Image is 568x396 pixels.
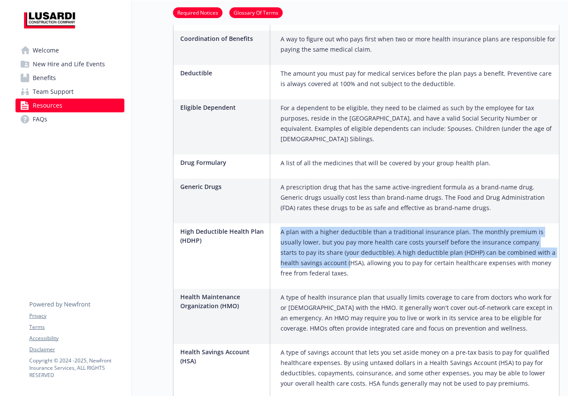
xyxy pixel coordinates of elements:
p: A plan with a higher deductible than a traditional insurance plan. The monthly premium is usually... [281,227,556,278]
a: Accessibility [29,334,124,342]
p: A prescription drug that has the same active-ingredient formula as a brand-name drug. Generic dru... [281,182,556,213]
span: FAQs [33,112,47,126]
a: FAQs [15,112,124,126]
a: Welcome [15,43,124,57]
p: A type of health insurance plan that usually limits coverage to care from doctors who work for or... [281,292,556,334]
a: Benefits [15,71,124,85]
span: New Hire and Life Events [33,57,105,71]
p: Eligible Dependent [180,103,266,112]
span: Welcome [33,43,59,57]
a: Required Notices [173,8,222,16]
span: Benefits [33,71,56,85]
a: Disclaimer [29,346,124,353]
span: Team Support [33,85,74,99]
p: Copyright © 2024 - 2025 , Newfront Insurance Services, ALL RIGHTS RESERVED [29,357,124,379]
p: A way to figure out who pays first when two or more health insurance plans are responsible for pa... [281,34,556,55]
a: Glossary Of Terms [229,8,283,16]
p: High Deductible Health Plan (HDHP) [180,227,266,245]
p: Deductible [180,68,266,77]
p: Health Savings Account (HSA) [180,347,266,365]
p: The amount you must pay for medical services before the plan pays a benefit. Preventive care is a... [281,68,556,89]
p: A type of savings account that lets you set aside money on a pre-tax basis to pay for qualified h... [281,347,556,389]
p: Generic Drugs [180,182,266,191]
p: Drug Formulary [180,158,266,167]
a: Terms [29,323,124,331]
p: Health Maintenance Organization (HMO) [180,292,266,310]
a: New Hire and Life Events [15,57,124,71]
a: Team Support [15,85,124,99]
a: Resources [15,99,124,112]
p: For a dependent to be eligible, they need to be claimed as such by the employee for tax purposes,... [281,103,556,144]
a: Privacy [29,312,124,320]
p: Coordination of Benefits [180,34,266,43]
span: Resources [33,99,62,112]
p: A list of all the medicines that will be covered by your group health plan. [281,158,491,168]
